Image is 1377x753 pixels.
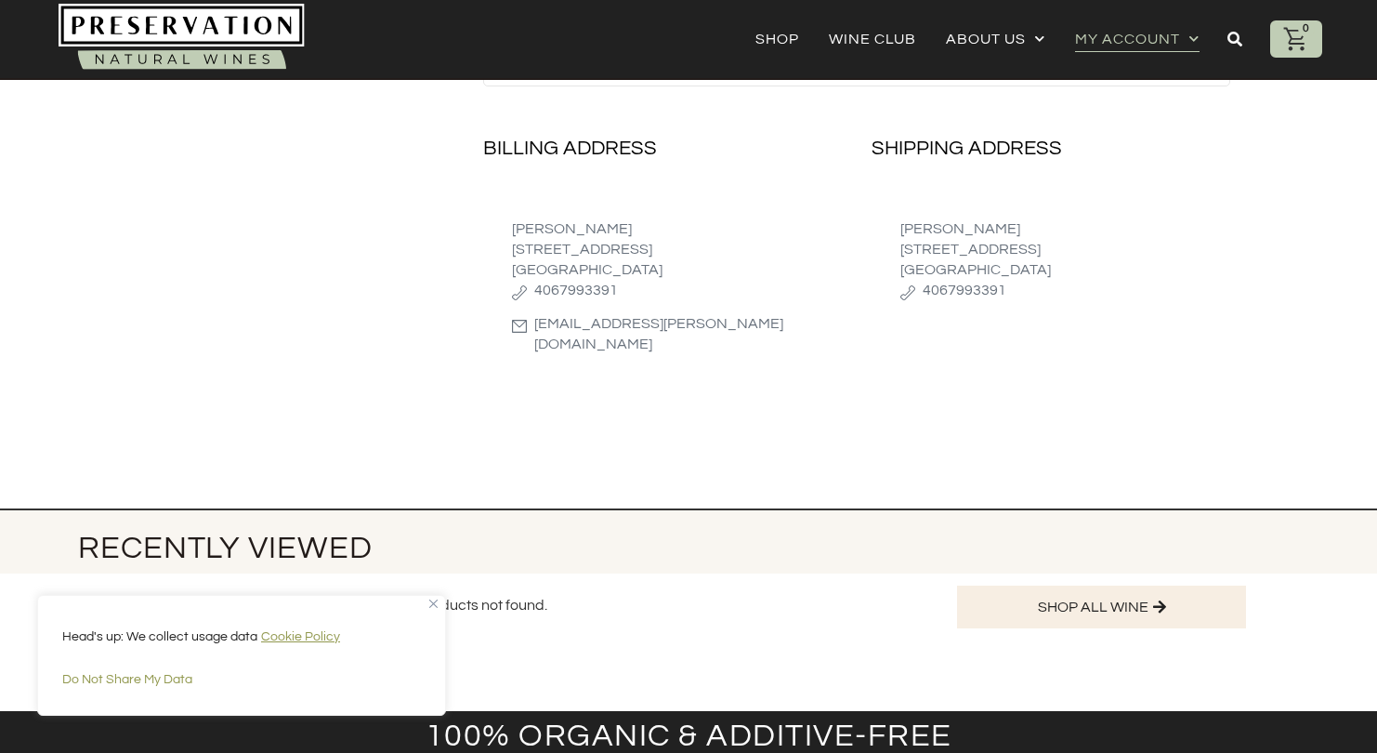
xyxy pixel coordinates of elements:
[62,626,421,648] p: Head's up: We collect usage data
[872,203,1230,350] address: [PERSON_NAME] [STREET_ADDRESS] [GEOGRAPHIC_DATA]
[1298,20,1315,37] div: 0
[946,26,1045,52] a: About Us
[829,26,916,52] a: Wine Club
[900,280,1201,300] p: 4067993391
[872,137,1230,161] h2: Shipping address
[1075,26,1200,52] a: My account
[78,533,885,564] h4: Recently Viewed
[59,4,305,74] img: Natural-organic-biodynamic-wine
[429,600,438,608] img: Close
[483,137,842,161] h2: Billing address
[755,26,799,52] a: Shop
[62,663,421,696] button: Do Not Share My Data
[512,313,813,354] p: [EMAIL_ADDRESS][PERSON_NAME][DOMAIN_NAME]
[78,595,885,615] div: Products not found.
[1038,597,1148,617] span: Shop All Wine
[957,586,1246,628] a: Shop All Wine
[260,629,341,644] a: Cookie Policy
[483,203,842,350] address: [PERSON_NAME] [STREET_ADDRESS] [GEOGRAPHIC_DATA]
[755,26,1200,52] nav: Menu
[9,720,1368,752] h2: 100% Organic & Additive-free
[512,280,813,300] p: 4067993391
